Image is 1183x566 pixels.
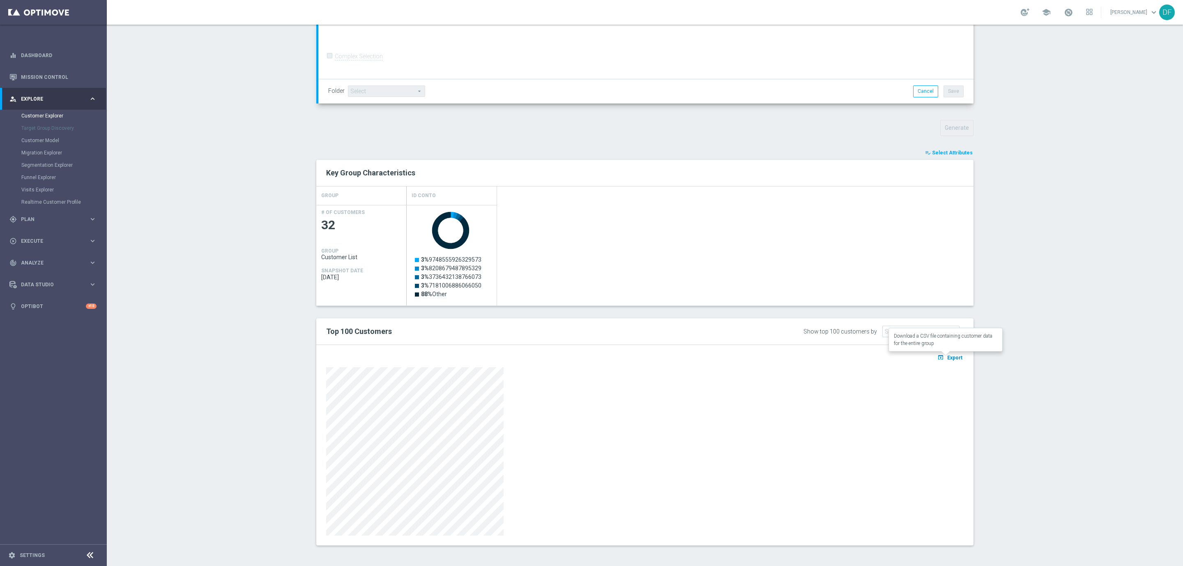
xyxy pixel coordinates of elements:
div: Realtime Customer Profile [21,196,106,208]
button: Mission Control [9,74,97,81]
div: +10 [86,304,97,309]
i: playlist_add_check [925,150,931,156]
div: Analyze [9,259,89,267]
div: Press SPACE to select this row. [407,205,497,306]
span: Select Attributes [932,150,973,156]
a: Visits Explorer [21,186,85,193]
div: Optibot [9,295,97,317]
i: play_circle_outline [9,237,17,245]
a: [PERSON_NAME]keyboard_arrow_down [1109,6,1159,18]
i: track_changes [9,259,17,267]
button: Save [944,85,964,97]
div: Visits Explorer [21,184,106,196]
div: Customer Explorer [21,110,106,122]
div: Mission Control [9,66,97,88]
div: Execute [9,237,89,245]
a: Settings [20,553,45,558]
a: Funnel Explorer [21,174,85,181]
button: track_changes Analyze keyboard_arrow_right [9,260,97,266]
h4: # OF CUSTOMERS [321,209,365,215]
button: lightbulb Optibot +10 [9,303,97,310]
text: 7181006886066050 [421,282,481,289]
button: Cancel [913,85,938,97]
a: Customer Explorer [21,113,85,119]
i: keyboard_arrow_right [89,281,97,288]
i: gps_fixed [9,216,17,223]
h4: Id Conto [412,189,436,203]
label: Complex Selection [335,53,383,60]
a: Optibot [21,295,86,317]
tspan: 3% [421,256,429,263]
h4: SNAPSHOT DATE [321,268,363,274]
i: open_in_browser [937,354,946,361]
div: Show top 100 customers by [803,328,877,335]
span: school [1042,8,1051,17]
span: Explore [21,97,89,101]
a: Realtime Customer Profile [21,199,85,205]
tspan: 3% [421,265,429,271]
span: 32 [321,217,402,233]
button: play_circle_outline Execute keyboard_arrow_right [9,238,97,244]
tspan: 3% [421,282,429,289]
a: Mission Control [21,66,97,88]
div: Plan [9,216,89,223]
div: Explore [9,95,89,103]
label: Folder [328,87,345,94]
span: 2025-09-28 [321,274,402,281]
div: Data Studio [9,281,89,288]
div: Target Group Discovery [21,122,106,134]
h4: GROUP [321,189,338,203]
button: Data Studio keyboard_arrow_right [9,281,97,288]
button: equalizer Dashboard [9,52,97,59]
i: lightbulb [9,303,17,310]
div: DF [1159,5,1175,20]
a: Dashboard [21,44,97,66]
a: Migration Explorer [21,150,85,156]
i: keyboard_arrow_right [89,237,97,245]
h2: Top 100 Customers [326,327,693,336]
span: Analyze [21,260,89,265]
i: keyboard_arrow_right [89,95,97,103]
button: gps_fixed Plan keyboard_arrow_right [9,216,97,223]
button: open_in_browser Export [936,352,964,363]
div: Funnel Explorer [21,171,106,184]
i: equalizer [9,52,17,59]
a: Customer Model [21,137,85,144]
h2: Key Group Characteristics [326,168,964,178]
i: keyboard_arrow_right [89,259,97,267]
tspan: 3% [421,274,429,280]
div: Customer Model [21,134,106,147]
button: Generate [940,120,974,136]
button: playlist_add_check Select Attributes [924,148,974,157]
i: keyboard_arrow_right [89,215,97,223]
a: Segmentation Explorer [21,162,85,168]
button: person_search Explore keyboard_arrow_right [9,96,97,102]
span: Plan [21,217,89,222]
i: person_search [9,95,17,103]
div: Dashboard [9,44,97,66]
text: 8208679487895329 [421,265,481,271]
div: Press SPACE to select this row. [316,205,407,306]
span: Execute [21,239,89,244]
tspan: 88% [421,291,432,297]
i: settings [8,552,16,559]
span: Export [947,355,962,361]
div: Segmentation Explorer [21,159,106,171]
text: 9748555926329573 [421,256,481,263]
span: Data Studio [21,282,89,287]
span: Customer List [321,254,402,260]
span: keyboard_arrow_down [1149,8,1158,17]
h4: GROUP [321,248,338,254]
text: Other [421,291,447,297]
text: 3736432138766073 [421,274,481,280]
div: Migration Explorer [21,147,106,159]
